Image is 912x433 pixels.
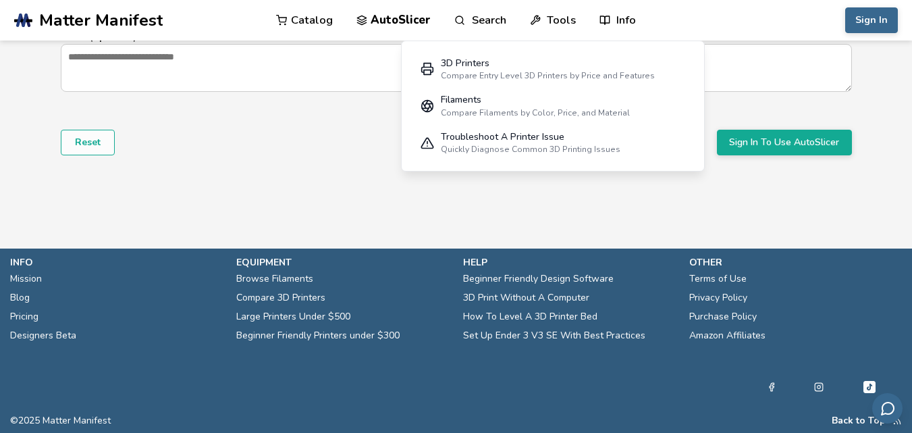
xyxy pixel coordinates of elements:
div: Troubleshoot A Printer Issue [441,132,620,143]
p: other [689,255,902,270]
a: Blog [10,288,30,307]
button: Reset [61,130,115,155]
button: Sign In To Use AutoSlicer [717,130,852,155]
a: Set Up Ender 3 V3 SE With Best Practices [463,326,645,345]
p: equipment [236,255,449,270]
a: Compare 3D Printers [236,288,325,307]
a: Designers Beta [10,326,76,345]
a: Instagram [814,379,824,395]
a: 3D Print Without A Computer [463,288,589,307]
a: Browse Filaments [236,270,313,288]
a: FilamentsCompare Filaments by Color, Price, and Material [411,88,695,125]
p: help [463,255,676,270]
a: Facebook [767,379,776,395]
textarea: Notes (optional) [61,45,851,91]
div: Compare Entry Level 3D Printers by Price and Features [441,71,655,80]
div: Compare Filaments by Color, Price, and Material [441,108,630,118]
a: How To Level A 3D Printer Bed [463,307,597,326]
a: Privacy Policy [689,288,747,307]
a: Mission [10,270,42,288]
a: Tiktok [861,379,878,395]
a: Terms of Use [689,270,747,288]
button: Sign In [845,7,898,33]
a: Troubleshoot A Printer IssueQuickly Diagnose Common 3D Printing Issues [411,124,695,161]
a: Beginner Friendly Design Software [463,270,614,288]
a: Purchase Policy [689,307,757,326]
a: RSS Feed [892,415,902,426]
a: Pricing [10,307,38,326]
a: Amazon Affiliates [689,326,766,345]
span: © 2025 Matter Manifest [10,415,111,426]
div: Filaments [441,95,630,105]
a: Beginner Friendly Printers under $300 [236,326,400,345]
span: Matter Manifest [39,11,163,30]
div: Quickly Diagnose Common 3D Printing Issues [441,145,620,154]
button: Back to Top [832,415,886,426]
div: 3D Printers [441,58,655,69]
a: 3D PrintersCompare Entry Level 3D Printers by Price and Features [411,51,695,88]
button: Send feedback via email [872,393,903,424]
p: info [10,255,223,270]
a: Large Printers Under $500 [236,307,350,326]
